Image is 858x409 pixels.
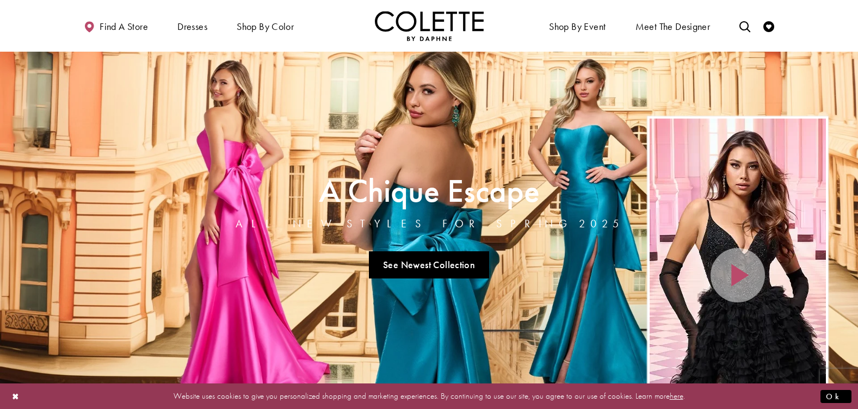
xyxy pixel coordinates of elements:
span: Shop by color [237,21,294,32]
span: Shop by color [234,11,297,41]
a: See Newest Collection A Chique Escape All New Styles For Spring 2025 [369,251,490,278]
span: Dresses [175,11,210,41]
a: Find a store [81,11,151,41]
ul: Slider Links [232,247,626,283]
span: Shop By Event [546,11,608,41]
span: Dresses [177,21,207,32]
span: Shop By Event [549,21,606,32]
a: Toggle search [737,11,753,41]
button: Submit Dialog [820,389,851,403]
a: Meet the designer [633,11,713,41]
a: Visit Home Page [375,11,484,41]
img: Colette by Daphne [375,11,484,41]
span: Find a store [100,21,148,32]
p: Website uses cookies to give you personalized shopping and marketing experiences. By continuing t... [78,389,780,404]
a: here [670,391,683,401]
button: Close Dialog [7,387,25,406]
span: Meet the designer [635,21,711,32]
a: Check Wishlist [761,11,777,41]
